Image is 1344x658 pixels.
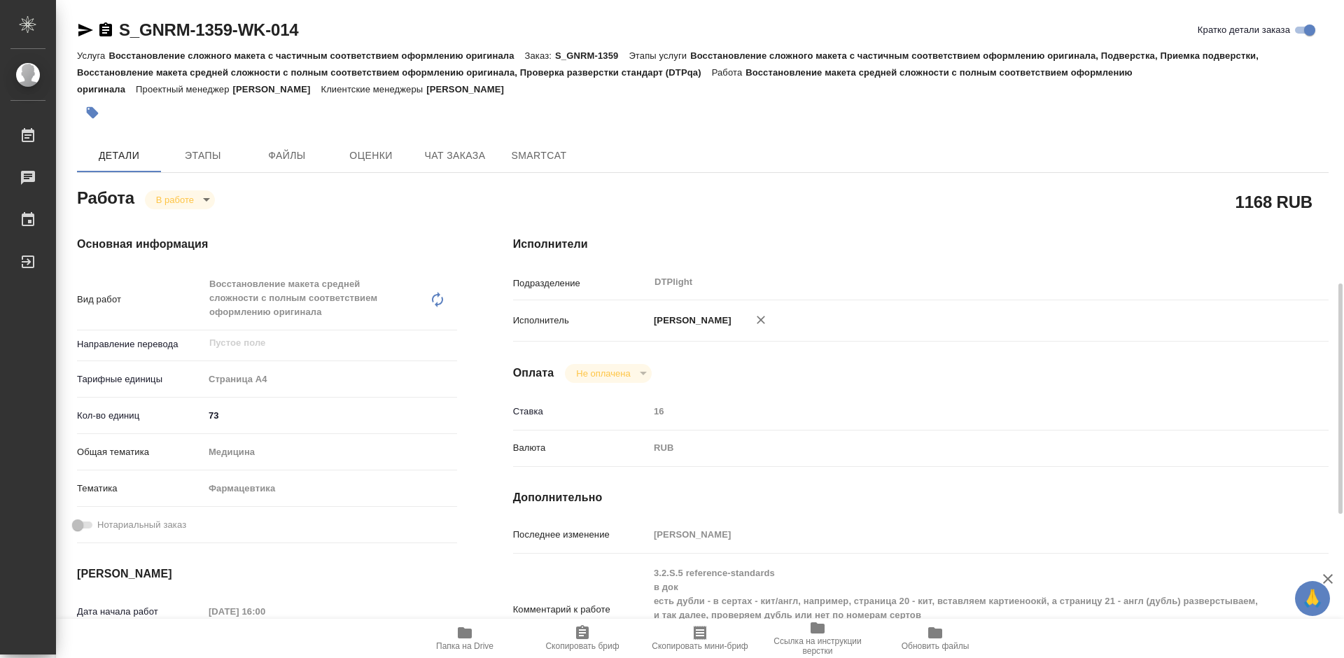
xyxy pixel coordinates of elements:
h4: Исполнители [513,236,1329,253]
span: SmartCat [505,147,573,164]
button: Скопировать мини-бриф [641,619,759,658]
input: Пустое поле [208,335,424,351]
p: Тематика [77,482,204,496]
button: Скопировать ссылку [97,22,114,38]
input: Пустое поле [649,524,1261,545]
p: Работа [712,67,746,78]
h2: Работа [77,184,134,209]
h4: Дополнительно [513,489,1329,506]
p: Этапы услуги [629,50,690,61]
a: S_GNRM-1359-WK-014 [119,20,298,39]
p: Тарифные единицы [77,372,204,386]
span: Детали [85,147,153,164]
button: Не оплачена [572,367,634,379]
input: Пустое поле [204,601,326,622]
button: В работе [152,194,198,206]
p: Кол-во единиц [77,409,204,423]
button: Скопировать ссылку для ЯМессенджера [77,22,94,38]
p: Заказ: [525,50,555,61]
span: Оценки [337,147,405,164]
button: Скопировать бриф [524,619,641,658]
h4: [PERSON_NAME] [77,566,457,582]
input: ✎ Введи что-нибудь [204,405,457,426]
p: [PERSON_NAME] [233,84,321,94]
button: 🙏 [1295,581,1330,616]
h2: 1168 RUB [1235,190,1312,213]
p: Подразделение [513,276,649,290]
span: Кратко детали заказа [1198,23,1290,37]
p: Направление перевода [77,337,204,351]
p: Последнее изменение [513,528,649,542]
p: [PERSON_NAME] [426,84,514,94]
div: RUB [649,436,1261,460]
input: Пустое поле [649,401,1261,421]
p: Валюта [513,441,649,455]
h4: Оплата [513,365,554,381]
span: Ссылка на инструкции верстки [767,636,868,656]
p: [PERSON_NAME] [649,314,731,328]
div: Медицина [204,440,457,464]
textarea: 3.2.S.5 reference-standards в док есть дубли - в сертах - кит/англ, например, страница 20 - кит, ... [649,561,1261,655]
p: Общая тематика [77,445,204,459]
p: Клиентские менеджеры [321,84,426,94]
p: Дата начала работ [77,605,204,619]
div: В работе [565,364,651,383]
p: Проектный менеджер [136,84,232,94]
p: Исполнитель [513,314,649,328]
span: Обновить файлы [902,641,969,651]
div: Страница А4 [204,367,457,391]
div: В работе [145,190,215,209]
button: Ссылка на инструкции верстки [759,619,876,658]
span: Чат заказа [421,147,489,164]
span: Папка на Drive [436,641,493,651]
button: Папка на Drive [406,619,524,658]
div: Фармацевтика [204,477,457,500]
span: Этапы [169,147,237,164]
p: Ставка [513,405,649,419]
span: Скопировать мини-бриф [652,641,748,651]
button: Обновить файлы [876,619,994,658]
button: Добавить тэг [77,97,108,128]
span: Скопировать бриф [545,641,619,651]
p: Восстановление сложного макета с частичным соответствием оформлению оригинала [108,50,524,61]
h4: Основная информация [77,236,457,253]
button: Удалить исполнителя [745,304,776,335]
p: Вид работ [77,293,204,307]
p: Услуга [77,50,108,61]
p: Комментарий к работе [513,603,649,617]
span: Нотариальный заказ [97,518,186,532]
span: Файлы [253,147,321,164]
span: 🙏 [1301,584,1324,613]
p: S_GNRM-1359 [555,50,629,61]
